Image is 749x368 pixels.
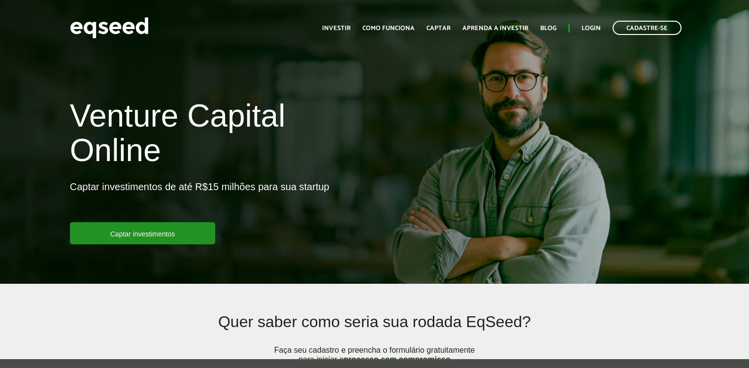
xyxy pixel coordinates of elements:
a: Como funciona [362,25,415,32]
a: Blog [540,25,556,32]
a: Cadastre-se [613,21,682,35]
h2: Quer saber como seria sua rodada EqSeed? [132,313,617,345]
strong: processo sem compromisso [344,355,451,364]
a: Login [582,25,601,32]
h1: Venture Capital Online [70,99,367,173]
p: Captar investimentos de até R$15 milhões para sua startup [70,181,329,222]
a: Investir [322,25,351,32]
a: Captar investimentos [70,222,216,244]
a: Captar [426,25,451,32]
a: Aprenda a investir [462,25,528,32]
img: EqSeed [70,15,149,41]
